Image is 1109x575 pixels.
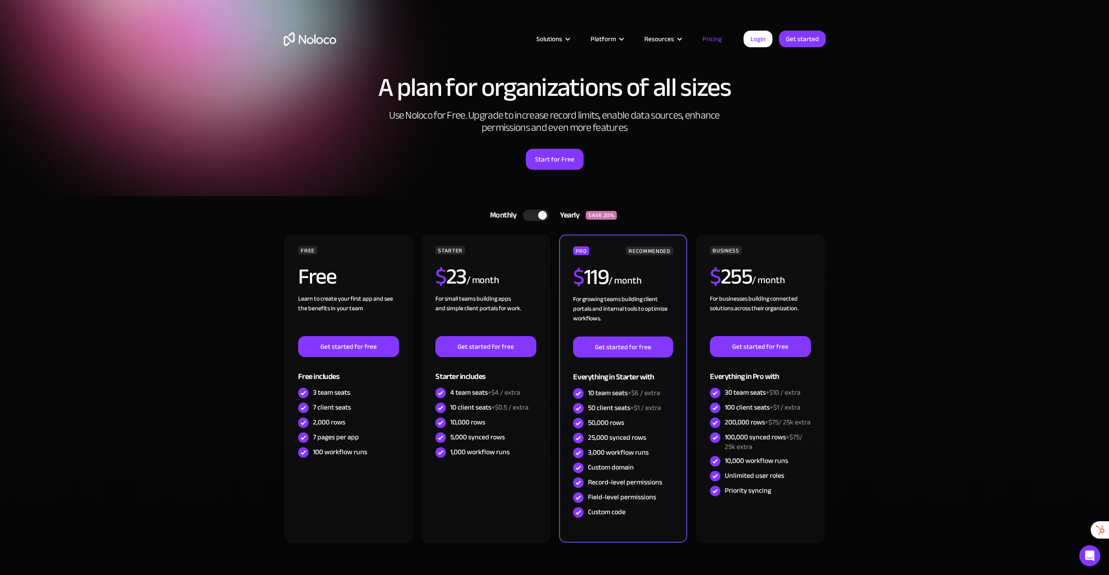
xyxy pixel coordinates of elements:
span: +$6 / extra [628,386,660,400]
div: 25,000 synced rows [588,433,646,442]
span: +$75/ 25k extra [725,431,803,453]
span: +$75/ 25k extra [765,416,810,429]
div: Free includes [298,357,399,386]
div: 7 client seats [313,403,351,412]
div: 3 team seats [313,388,350,397]
span: $ [435,256,446,297]
div: 30 team seats [725,388,800,397]
div: For small teams building apps and simple client portals for work. ‍ [435,294,536,336]
div: / month [752,273,785,287]
div: 100,000 synced rows [725,432,810,452]
div: RECOMMENDED [626,246,673,255]
div: PRO [573,246,589,255]
div: 50 client seats [588,403,661,413]
div: 10,000 rows [450,417,485,427]
a: Get started for free [435,336,536,357]
h2: 23 [435,266,466,287]
div: Open Intercom Messenger [1079,545,1100,566]
a: Get started for free [298,336,399,357]
div: Solutions [525,33,580,45]
div: Custom code [588,507,626,517]
div: Record-level permissions [588,477,662,487]
a: Get started for free [710,336,810,357]
div: SAVE 20% [586,211,617,220]
a: Pricing [692,33,733,45]
div: Starter includes [435,357,536,386]
div: Platform [580,33,633,45]
div: 200,000 rows [725,417,810,427]
div: 10 client seats [450,403,528,412]
div: Priority syncing [725,486,771,495]
div: For businesses building connected solutions across their organization. ‍ [710,294,810,336]
div: For growing teams building client portals and internal tools to optimize workflows. [573,295,673,337]
div: 100 client seats [725,403,800,412]
a: Get started [779,31,826,47]
div: 5,000 synced rows [450,432,505,442]
span: +$10 / extra [766,386,800,399]
div: BUSINESS [710,246,741,255]
span: +$0.5 / extra [491,401,528,414]
span: +$1 / extra [630,401,661,414]
div: 10 team seats [588,388,660,398]
span: $ [710,256,721,297]
div: 7 pages per app [313,432,359,442]
div: 10,000 workflow runs [725,456,788,466]
a: Login [744,31,772,47]
div: STARTER [435,246,465,255]
h1: A plan for organizations of all sizes [284,74,826,101]
div: Yearly [549,209,586,222]
h2: Free [298,266,336,287]
a: home [284,32,336,46]
span: +$1 / extra [770,401,800,414]
h2: Use Noloco for Free. Upgrade to increase record limits, enable data sources, enhance permissions ... [380,109,730,134]
div: 50,000 rows [588,418,624,428]
div: Monthly [479,209,523,222]
div: Platform [591,33,616,45]
div: Custom domain [588,463,634,472]
div: 2,000 rows [313,417,345,427]
div: Resources [644,33,674,45]
div: 3,000 workflow runs [588,448,649,457]
div: Unlimited user roles [725,471,784,480]
div: Solutions [536,33,562,45]
div: Field-level permissions [588,492,656,502]
div: Everything in Pro with [710,357,810,386]
div: 4 team seats [450,388,520,397]
div: 1,000 workflow runs [450,447,510,457]
div: Learn to create your first app and see the benefits in your team ‍ [298,294,399,336]
div: Everything in Starter with [573,358,673,386]
div: / month [608,274,641,288]
a: Get started for free [573,337,673,358]
h2: 255 [710,266,752,287]
div: Resources [633,33,692,45]
span: $ [573,256,584,298]
div: / month [466,273,499,287]
div: 100 workflow runs [313,447,367,457]
div: FREE [298,246,317,255]
h2: 119 [573,266,608,288]
span: +$4 / extra [488,386,520,399]
a: Start for Free [526,149,584,170]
